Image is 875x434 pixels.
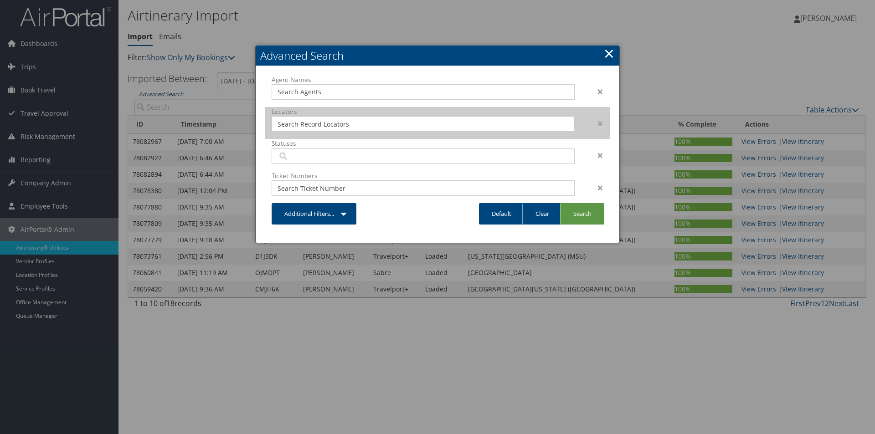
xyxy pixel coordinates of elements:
[582,86,610,97] div: ×
[582,150,610,161] div: ×
[272,203,356,225] a: Additional Filters...
[560,203,604,225] a: Search
[479,203,524,225] a: Default
[522,203,562,225] a: Clear
[278,184,568,193] input: Search Ticket Number
[272,75,575,84] label: Agent Names
[272,139,575,148] label: Statuses
[278,119,568,128] input: Search Record Locators
[582,182,610,193] div: ×
[256,46,619,66] h2: Advanced Search
[604,44,614,62] a: Close
[582,118,610,129] div: ×
[278,87,568,97] input: Search Agents
[272,171,575,180] label: Ticket Numbers
[272,107,575,116] label: Locators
